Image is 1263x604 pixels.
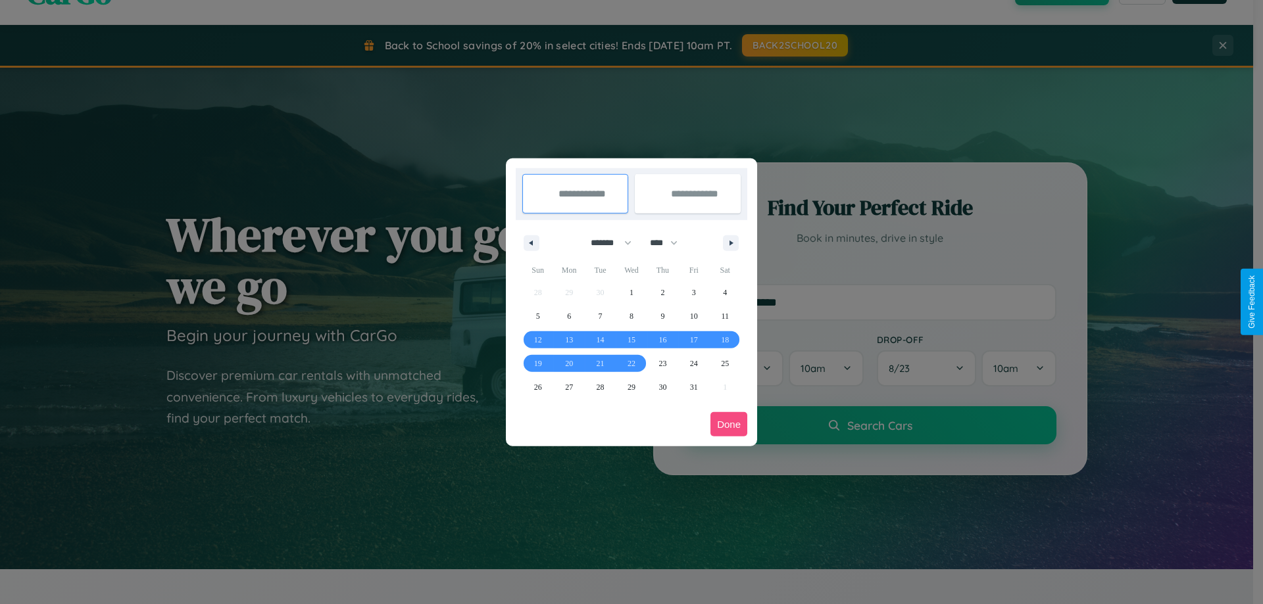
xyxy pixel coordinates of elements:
button: 26 [522,375,553,399]
button: 8 [616,304,647,328]
span: 21 [597,352,605,375]
span: 17 [690,328,698,352]
span: Wed [616,260,647,281]
button: 14 [585,328,616,352]
span: Sun [522,260,553,281]
span: 25 [721,352,729,375]
button: Done [710,412,747,436]
span: 20 [565,352,573,375]
span: 2 [660,281,664,304]
span: Mon [553,260,584,281]
button: 31 [678,375,709,399]
button: 18 [710,328,741,352]
button: 15 [616,328,647,352]
span: Tue [585,260,616,281]
span: 29 [628,375,635,399]
span: 4 [723,281,727,304]
span: 22 [628,352,635,375]
button: 4 [710,281,741,304]
span: 14 [597,328,605,352]
span: 5 [536,304,540,328]
span: Thu [647,260,678,281]
button: 16 [647,328,678,352]
button: 24 [678,352,709,375]
button: 22 [616,352,647,375]
button: 3 [678,281,709,304]
button: 13 [553,328,584,352]
span: 23 [658,352,666,375]
button: 21 [585,352,616,375]
div: Give Feedback [1247,275,1256,329]
button: 27 [553,375,584,399]
span: 8 [630,304,633,328]
span: 15 [628,328,635,352]
button: 11 [710,304,741,328]
span: 18 [721,328,729,352]
span: 24 [690,352,698,375]
button: 2 [647,281,678,304]
button: 30 [647,375,678,399]
button: 6 [553,304,584,328]
span: 12 [534,328,542,352]
span: 3 [692,281,696,304]
button: 5 [522,304,553,328]
button: 20 [553,352,584,375]
span: 16 [658,328,666,352]
span: 10 [690,304,698,328]
span: 31 [690,375,698,399]
span: 26 [534,375,542,399]
button: 7 [585,304,616,328]
span: 30 [658,375,666,399]
button: 17 [678,328,709,352]
span: Fri [678,260,709,281]
button: 10 [678,304,709,328]
span: 6 [567,304,571,328]
span: 7 [599,304,603,328]
span: Sat [710,260,741,281]
span: 11 [721,304,729,328]
span: 13 [565,328,573,352]
button: 29 [616,375,647,399]
span: 19 [534,352,542,375]
button: 28 [585,375,616,399]
button: 1 [616,281,647,304]
span: 9 [660,304,664,328]
button: 9 [647,304,678,328]
button: 25 [710,352,741,375]
span: 1 [630,281,633,304]
button: 12 [522,328,553,352]
span: 28 [597,375,605,399]
button: 19 [522,352,553,375]
button: 23 [647,352,678,375]
span: 27 [565,375,573,399]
